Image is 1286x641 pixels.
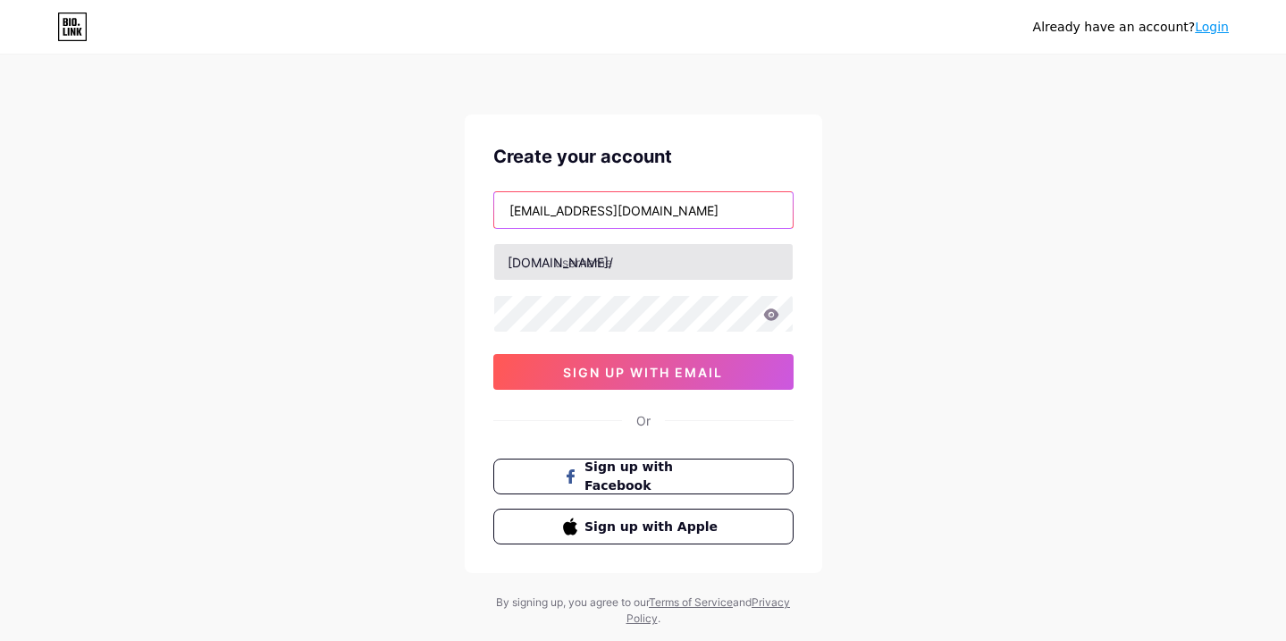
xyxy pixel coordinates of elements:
[563,365,723,380] span: sign up with email
[508,253,613,272] div: [DOMAIN_NAME]/
[1033,18,1229,37] div: Already have an account?
[494,192,793,228] input: Email
[584,458,723,495] span: Sign up with Facebook
[492,595,795,627] div: By signing up, you agree to our and .
[584,518,723,536] span: Sign up with Apple
[493,509,794,544] button: Sign up with Apple
[649,595,733,609] a: Terms of Service
[493,354,794,390] button: sign up with email
[1195,20,1229,34] a: Login
[493,459,794,494] button: Sign up with Facebook
[493,143,794,170] div: Create your account
[636,411,651,430] div: Or
[494,244,793,280] input: username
